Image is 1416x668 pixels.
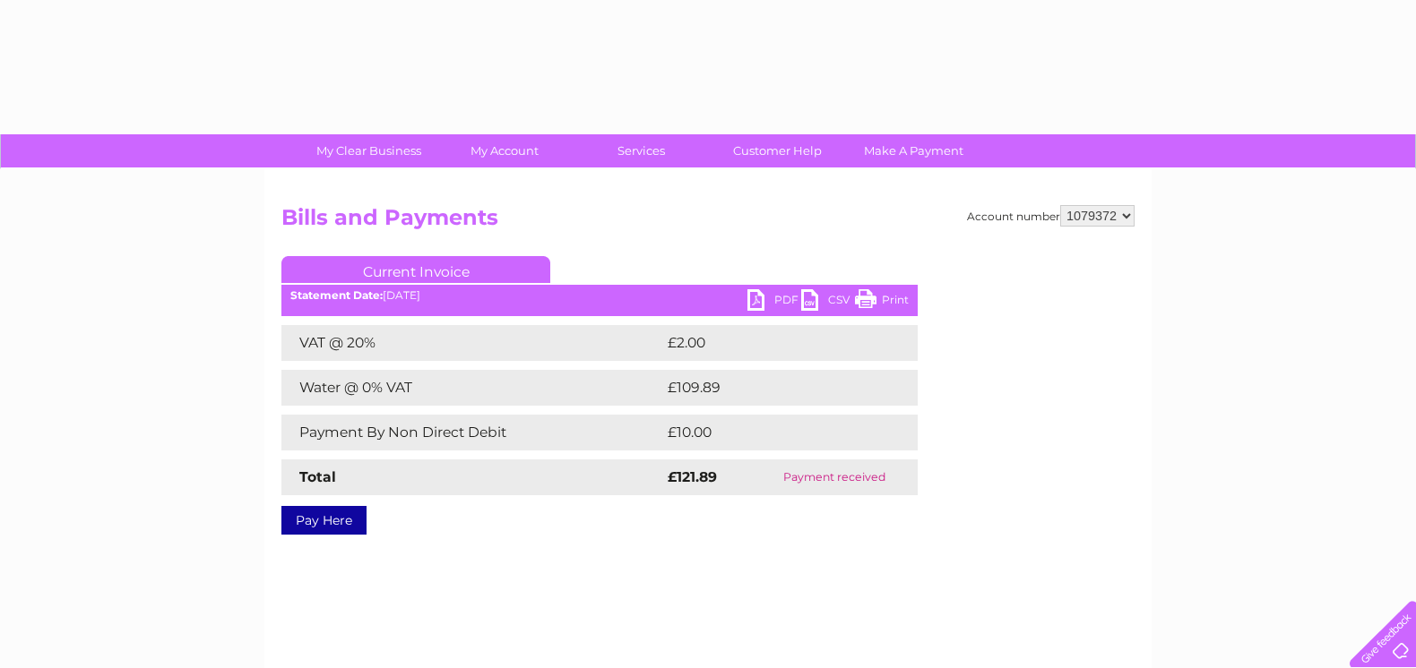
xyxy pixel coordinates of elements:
td: £109.89 [663,370,885,406]
div: Account number [967,205,1135,227]
a: Pay Here [281,506,367,535]
a: CSV [801,289,855,315]
a: My Clear Business [295,134,443,167]
a: Services [567,134,715,167]
td: £2.00 [663,325,876,361]
a: Make A Payment [840,134,988,167]
a: My Account [431,134,579,167]
b: Statement Date: [290,288,383,302]
td: Payment By Non Direct Debit [281,415,663,450]
td: Water @ 0% VAT [281,370,663,406]
td: £10.00 [663,415,881,450]
td: Payment received [751,459,918,495]
a: Customer Help [704,134,851,167]
h2: Bills and Payments [281,205,1135,239]
a: PDF [747,289,801,315]
strong: £121.89 [668,468,717,485]
strong: Total [299,468,336,485]
div: [DATE] [281,289,918,302]
a: Current Invoice [281,256,550,283]
a: Print [855,289,909,315]
td: VAT @ 20% [281,325,663,361]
